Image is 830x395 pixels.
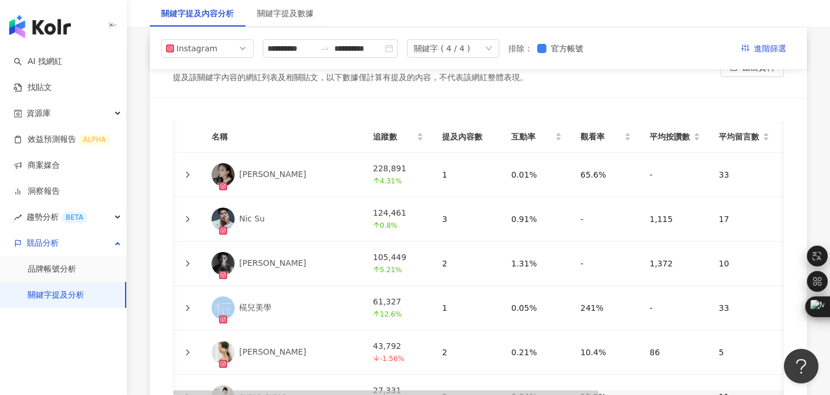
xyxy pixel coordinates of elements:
img: KOL Avatar [212,252,235,275]
span: 0.8% [373,219,398,232]
img: logo [9,15,71,38]
span: 進階篩選 [754,40,786,58]
div: [PERSON_NAME] [239,169,306,180]
td: 0.05% [502,286,571,330]
div: 65.6% [580,168,631,181]
td: 10.4% [571,330,640,375]
a: 關鍵字提及分析 [28,289,84,301]
span: 追蹤數 [373,130,414,143]
button: 匯出資料 [720,58,784,77]
span: down [485,45,492,52]
a: KOL Avatar[PERSON_NAME] [212,341,354,364]
span: to [320,44,330,53]
span: arrow-down [373,355,380,362]
div: 228,891 [373,162,424,187]
div: 33 [719,302,769,314]
span: 平均留言數 [719,130,760,143]
td: 17 [710,197,779,242]
th: 提及內容數 [433,121,502,153]
span: 趨勢分析 [27,204,88,230]
span: 5.21% [373,264,402,276]
div: - [650,168,700,181]
span: 互動率 [511,130,553,143]
td: 1 [433,286,502,330]
div: 關鍵字提及內容分析 [161,7,234,20]
a: searchAI 找網紅 [14,56,62,67]
a: KOL Avatar[PERSON_NAME] [212,252,354,275]
span: 12.6% [373,308,402,321]
span: arrow-up [373,177,380,184]
a: 洞察報告 [14,186,60,197]
div: 0.21% [511,346,562,359]
span: arrow-up [373,221,380,228]
div: 椛兒美學 [239,302,271,314]
span: rise [14,213,22,221]
div: 105,449 [373,251,424,276]
div: Instagram [176,40,214,57]
td: - [571,242,640,286]
div: 0.05% [511,302,562,314]
div: 124,461 [373,206,424,232]
a: 商案媒合 [14,160,60,171]
div: 1.31% [511,257,562,270]
img: KOL Avatar [212,163,235,186]
td: 33 [710,286,779,330]
a: 找貼文 [14,82,52,93]
span: 觀看率 [580,130,622,143]
button: 進階篩選 [732,39,795,58]
td: 0.91% [502,197,571,242]
td: 2 [433,330,502,375]
th: 平均留言數 [710,121,779,153]
td: 10 [710,242,779,286]
div: 10.4% [580,346,631,359]
th: 觀看率 [571,121,640,153]
span: swap-right [320,44,330,53]
div: 1 [442,168,493,181]
td: - [640,286,710,330]
span: arrow-up [373,310,380,317]
div: 33 [719,168,769,181]
td: 1 [433,153,502,197]
div: 0.01% [511,168,562,181]
td: 0.01% [502,153,571,197]
div: 0.91% [511,213,562,225]
td: - [640,153,710,197]
div: BETA [61,212,88,223]
img: KOL Avatar [212,208,235,231]
img: KOL Avatar [212,341,235,364]
th: 追蹤數 [364,121,433,153]
a: 效益預測報告ALPHA [14,134,110,145]
span: 競品分析 [27,230,59,256]
div: 提及該關鍵字內容的網紅列表及相關貼文，以下數據僅計算有提及的內容，不代表該網紅整體表現。 [173,72,528,84]
td: 65.6% [571,153,640,197]
a: KOL AvatarNic Su [212,208,354,231]
div: - [650,302,700,314]
th: 互動率 [502,121,571,153]
td: 1,372 [640,242,710,286]
div: 1,115 [650,213,700,225]
div: 86 [650,346,700,359]
td: 3 [433,197,502,242]
div: 3 [442,213,493,225]
div: 17 [719,213,769,225]
td: 5 [710,330,779,375]
div: - [580,257,631,270]
div: 關鍵字提及數據 [257,7,314,20]
th: 平均按讚數 [640,121,710,153]
div: 5 [719,346,769,359]
span: 官方帳號 [546,42,588,55]
span: 平均按讚數 [650,130,691,143]
div: 關鍵字 ( 4 / 4 ) [414,40,470,57]
td: 1,115 [640,197,710,242]
div: 2 [442,346,493,359]
div: 2 [442,257,493,270]
div: 10 [719,257,769,270]
div: - [580,213,631,225]
img: KOL Avatar [212,296,235,319]
div: Nic Su [239,213,265,225]
td: 241% [571,286,640,330]
td: 2 [433,242,502,286]
div: [PERSON_NAME] [239,347,306,358]
div: 1,372 [650,257,700,270]
div: 241% [580,302,631,314]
